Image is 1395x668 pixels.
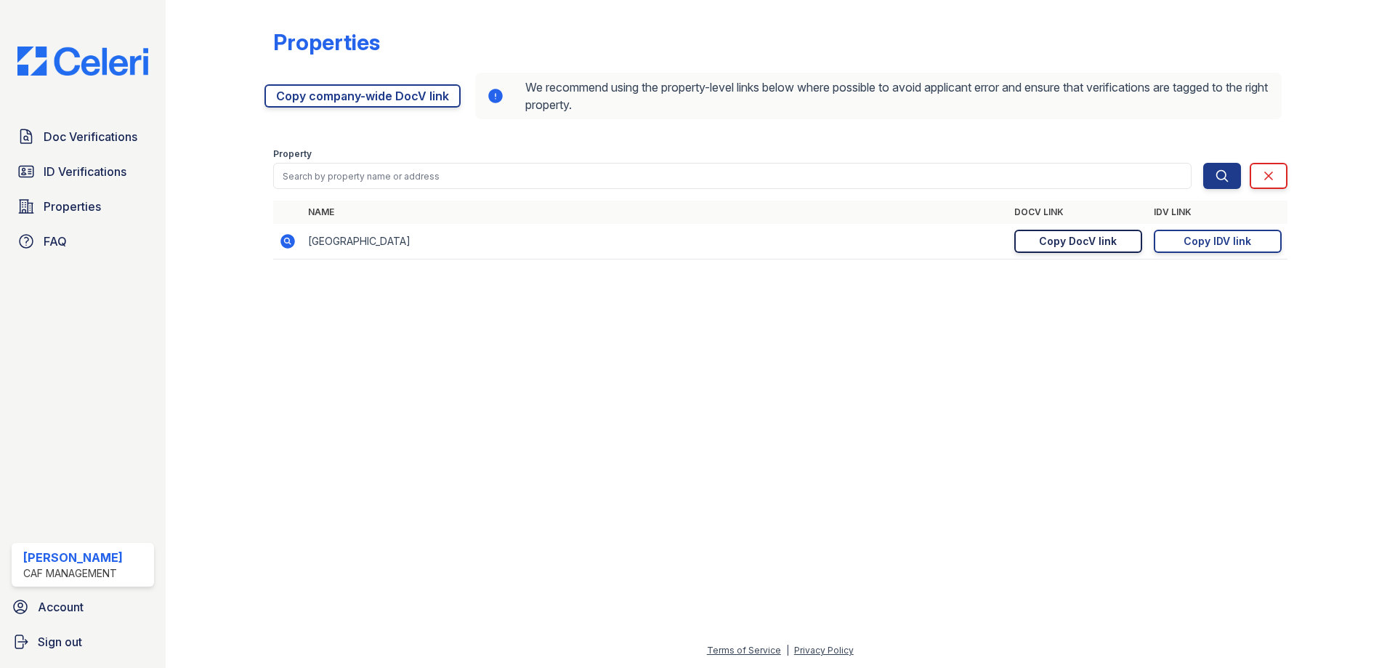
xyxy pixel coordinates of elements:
span: Sign out [38,633,82,651]
a: Copy IDV link [1154,230,1282,253]
div: Copy DocV link [1039,234,1117,249]
span: ID Verifications [44,163,126,180]
a: Properties [12,192,154,221]
th: IDV Link [1148,201,1287,224]
span: FAQ [44,233,67,250]
div: Properties [273,29,380,55]
label: Property [273,148,312,160]
a: Sign out [6,627,160,656]
span: Account [38,598,84,616]
a: Copy company-wide DocV link [264,84,461,108]
th: DocV Link [1008,201,1148,224]
a: ID Verifications [12,157,154,186]
td: [GEOGRAPHIC_DATA] [302,224,1008,259]
a: Copy DocV link [1014,230,1142,253]
div: We recommend using the property-level links below where possible to avoid applicant error and ens... [475,73,1282,119]
div: CAF Management [23,566,123,581]
th: Name [302,201,1008,224]
span: Doc Verifications [44,128,137,145]
div: Copy IDV link [1184,234,1251,249]
img: CE_Logo_Blue-a8612792a0a2168367f1c8372b55b34899dd931a85d93a1a3d3e32e68fde9ad4.png [6,47,160,76]
a: Privacy Policy [794,645,854,656]
span: Properties [44,198,101,215]
a: FAQ [12,227,154,256]
div: [PERSON_NAME] [23,549,123,566]
div: | [786,645,789,656]
input: Search by property name or address [273,163,1192,189]
a: Account [6,592,160,621]
a: Terms of Service [707,645,781,656]
a: Doc Verifications [12,122,154,151]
